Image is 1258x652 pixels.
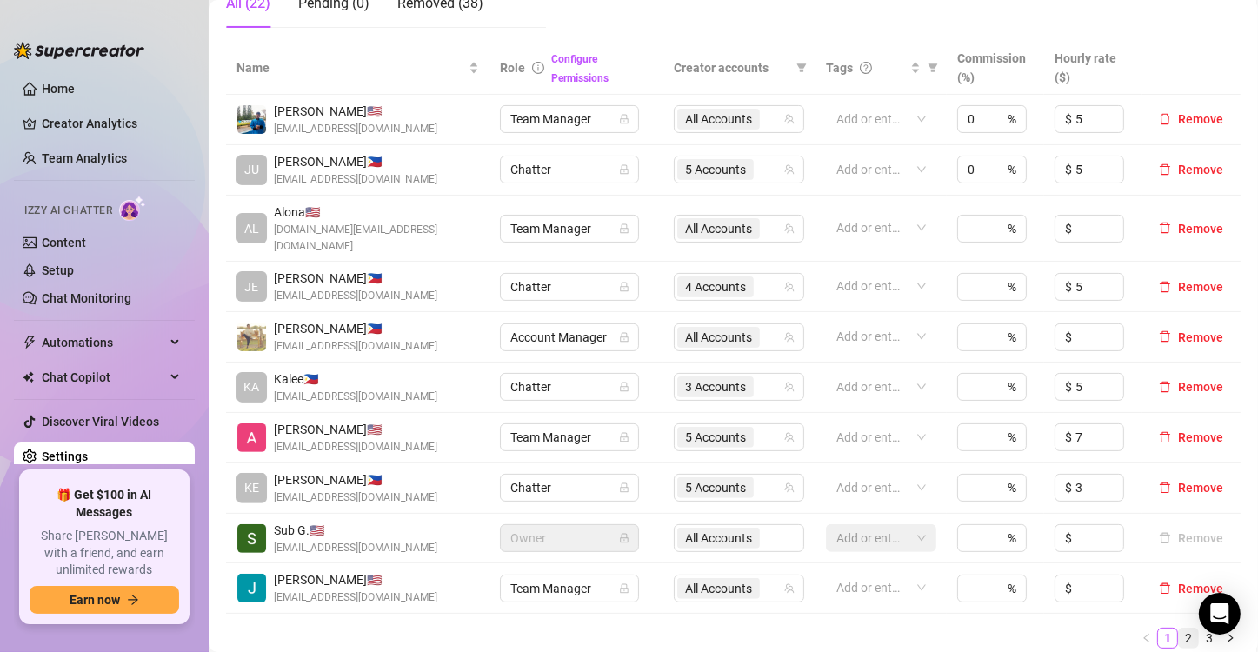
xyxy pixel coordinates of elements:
[1178,481,1223,495] span: Remove
[274,171,437,188] span: [EMAIL_ADDRESS][DOMAIN_NAME]
[510,324,629,350] span: Account Manager
[1178,330,1223,344] span: Remove
[24,203,112,219] span: Izzy AI Chatter
[1142,633,1152,643] span: left
[1159,222,1171,234] span: delete
[23,371,34,383] img: Chat Copilot
[510,374,629,400] span: Chatter
[1152,276,1230,297] button: Remove
[127,594,139,606] span: arrow-right
[677,159,754,180] span: 5 Accounts
[685,478,746,497] span: 5 Accounts
[510,156,629,183] span: Chatter
[237,524,266,553] img: Sub Genius
[793,55,810,81] span: filter
[619,482,629,493] span: lock
[677,276,754,297] span: 4 Accounts
[784,332,795,343] span: team
[30,586,179,614] button: Earn nowarrow-right
[510,475,629,501] span: Chatter
[244,377,260,396] span: KA
[677,477,754,498] span: 5 Accounts
[796,63,807,73] span: filter
[1220,628,1241,649] li: Next Page
[1152,578,1230,599] button: Remove
[274,420,437,439] span: [PERSON_NAME] 🇺🇸
[274,102,437,121] span: [PERSON_NAME] 🇺🇸
[685,328,752,347] span: All Accounts
[1159,431,1171,443] span: delete
[42,363,165,391] span: Chat Copilot
[1225,633,1235,643] span: right
[42,329,165,356] span: Automations
[510,216,629,242] span: Team Manager
[619,332,629,343] span: lock
[274,439,437,456] span: [EMAIL_ADDRESS][DOMAIN_NAME]
[42,151,127,165] a: Team Analytics
[1157,628,1178,649] li: 1
[1159,381,1171,393] span: delete
[784,114,795,124] span: team
[1136,628,1157,649] button: left
[860,62,872,74] span: question-circle
[274,338,437,355] span: [EMAIL_ADDRESS][DOMAIN_NAME]
[274,589,437,606] span: [EMAIL_ADDRESS][DOMAIN_NAME]
[1158,629,1177,648] a: 1
[1159,482,1171,494] span: delete
[532,62,544,74] span: info-circle
[30,487,179,521] span: 🎁 Get $100 in AI Messages
[677,327,760,348] span: All Accounts
[226,42,489,95] th: Name
[30,528,179,579] span: Share [PERSON_NAME] with a friend, and earn unlimited rewards
[1152,218,1230,239] button: Remove
[1152,477,1230,498] button: Remove
[685,377,746,396] span: 3 Accounts
[619,432,629,442] span: lock
[237,105,266,134] img: Emad Ataei
[274,288,437,304] span: [EMAIL_ADDRESS][DOMAIN_NAME]
[685,219,752,238] span: All Accounts
[551,53,609,84] a: Configure Permissions
[1159,582,1171,595] span: delete
[619,533,629,543] span: lock
[619,164,629,175] span: lock
[237,323,266,351] img: Aaron Paul Carnaje
[1220,628,1241,649] button: right
[784,382,795,392] span: team
[42,263,74,277] a: Setup
[1178,628,1199,649] li: 2
[677,376,754,397] span: 3 Accounts
[119,196,146,221] img: AI Chatter
[1178,280,1223,294] span: Remove
[685,160,746,179] span: 5 Accounts
[784,164,795,175] span: team
[510,106,629,132] span: Team Manager
[685,579,752,598] span: All Accounts
[244,478,259,497] span: KE
[1152,528,1230,549] button: Remove
[1152,159,1230,180] button: Remove
[1152,427,1230,448] button: Remove
[685,110,752,129] span: All Accounts
[1152,376,1230,397] button: Remove
[274,389,437,405] span: [EMAIL_ADDRESS][DOMAIN_NAME]
[784,223,795,234] span: team
[244,219,259,238] span: AL
[274,203,479,222] span: Alona 🇺🇸
[619,583,629,594] span: lock
[70,593,120,607] span: Earn now
[42,110,181,137] a: Creator Analytics
[1044,42,1142,95] th: Hourly rate ($)
[237,423,266,452] img: Alexicon Ortiaga
[1159,330,1171,343] span: delete
[274,570,437,589] span: [PERSON_NAME] 🇺🇸
[244,160,259,179] span: JU
[274,369,437,389] span: Kalee 🇵🇭
[42,291,131,305] a: Chat Monitoring
[42,236,86,249] a: Content
[784,583,795,594] span: team
[1199,593,1241,635] div: Open Intercom Messenger
[42,82,75,96] a: Home
[924,55,942,81] span: filter
[677,218,760,239] span: All Accounts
